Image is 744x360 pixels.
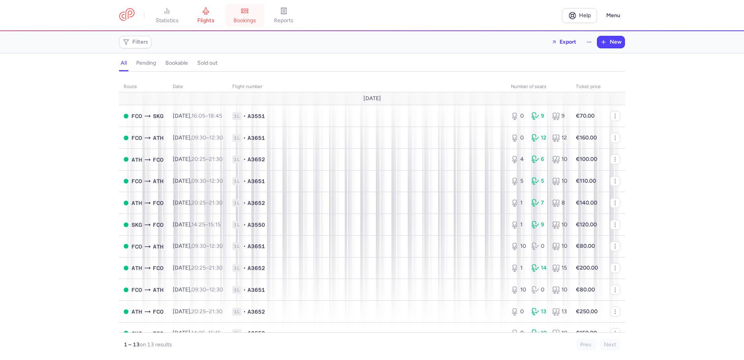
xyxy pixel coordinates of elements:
span: Export [560,39,576,45]
div: 12 [532,134,546,142]
th: route [119,81,168,93]
strong: €100.00 [576,156,597,162]
a: bookings [225,7,264,24]
a: flights [186,7,225,24]
span: 1L [232,329,242,337]
button: Next [600,339,620,351]
span: A3651 [247,242,265,250]
span: New [610,39,621,45]
span: [DATE], [173,134,223,141]
strong: €160.00 [576,134,597,141]
span: • [243,242,246,250]
span: 1L [232,264,242,272]
span: – [191,286,223,293]
span: ATH [132,307,142,316]
div: 0 [511,329,525,337]
strong: €70.00 [576,113,595,119]
span: on 13 results [140,341,172,348]
span: FCO [132,177,142,185]
div: 1 [511,221,525,229]
time: 21:30 [209,265,223,271]
div: 9 [532,221,546,229]
div: 10 [552,177,567,185]
th: date [168,81,228,93]
span: [DATE], [173,113,222,119]
span: 1L [232,134,242,142]
span: – [191,113,222,119]
span: [DATE], [173,265,223,271]
a: statistics [147,7,186,24]
span: SKG [132,221,142,229]
h4: sold out [197,60,218,67]
strong: €80.00 [576,243,595,249]
div: 15 [552,264,567,272]
span: A3550 [247,329,265,337]
div: 0 [532,242,546,250]
div: 9 [532,112,546,120]
span: A3652 [247,155,265,163]
span: • [243,221,246,229]
time: 14:25 [191,221,205,228]
span: – [191,243,223,249]
span: A3551 [247,112,265,120]
button: New [597,36,625,48]
span: FCO [153,221,163,229]
span: A3651 [247,286,265,294]
span: • [243,155,246,163]
span: FCO [153,155,163,164]
span: • [243,329,246,337]
span: [DATE], [173,156,223,162]
span: 1L [232,112,242,120]
div: 8 [552,199,567,207]
strong: €200.00 [576,265,598,271]
span: bookings [233,17,256,24]
span: FCO [153,307,163,316]
span: A3652 [247,308,265,316]
span: [DATE], [173,221,221,228]
span: [DATE] [363,95,381,102]
button: Export [546,36,581,48]
div: 1 [511,264,525,272]
time: 15:15 [208,330,221,336]
span: 1L [232,308,242,316]
span: FCO [132,242,142,251]
div: 5 [532,177,546,185]
h4: all [121,60,127,67]
time: 12:30 [209,286,223,293]
span: Help [579,12,591,18]
button: Prev. [576,339,597,351]
strong: €120.00 [576,221,597,228]
span: 1L [232,242,242,250]
span: 1L [232,177,242,185]
span: FCO [132,286,142,294]
time: 20:25 [191,156,206,162]
time: 20:25 [191,199,206,206]
div: 10 [511,242,525,250]
div: 13 [552,308,567,316]
div: 0 [511,134,525,142]
span: ATH [153,242,163,251]
span: FCO [153,329,163,338]
span: • [243,308,246,316]
div: 0 [532,286,546,294]
div: 10 [552,286,567,294]
div: 14 [532,264,546,272]
time: 12:30 [209,134,223,141]
span: [DATE], [173,243,223,249]
strong: 1 – 13 [124,341,140,348]
time: 21:30 [209,308,223,315]
h4: bookable [165,60,188,67]
time: 09:30 [191,286,206,293]
strong: €250.00 [576,308,598,315]
span: A3651 [247,134,265,142]
strong: €150.00 [576,330,597,336]
span: 1L [232,221,242,229]
time: 18:45 [208,113,222,119]
div: 7 [532,199,546,207]
span: flights [197,17,214,24]
span: [DATE], [173,199,223,206]
span: 1L [232,199,242,207]
span: reports [274,17,293,24]
span: [DATE], [173,178,223,184]
span: – [191,308,223,315]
